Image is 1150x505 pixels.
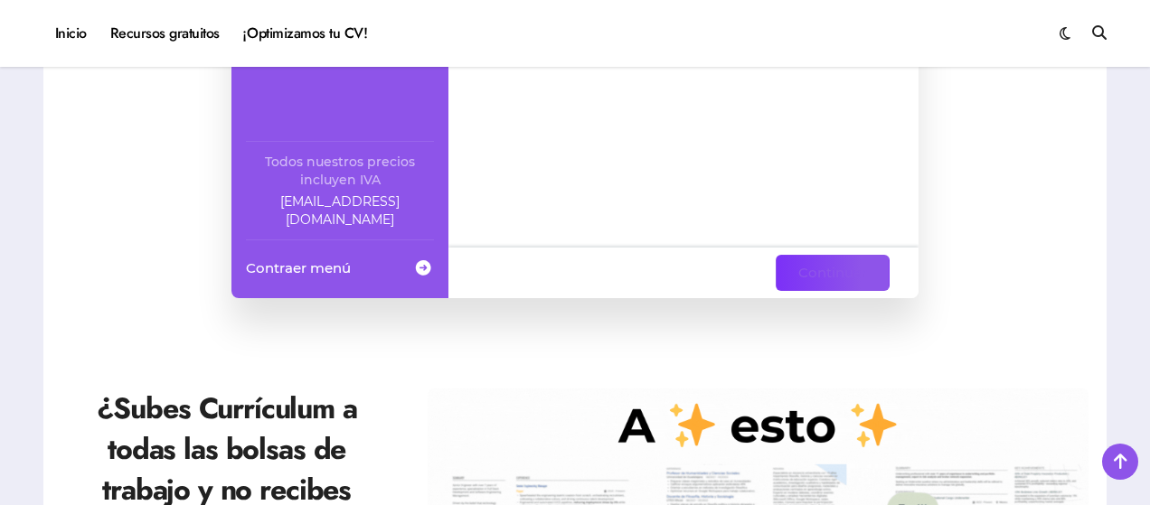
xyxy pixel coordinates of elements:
button: Continuar [776,255,890,291]
span: Continuar [798,262,867,284]
div: Todos nuestros precios incluyen IVA [246,153,434,189]
a: Recursos gratuitos [99,9,231,58]
a: ¡Optimizamos tu CV! [231,9,379,58]
a: Company email: ayuda@elhadadelasvacantes.com [246,192,434,229]
a: Inicio [43,9,99,58]
span: Contraer menú [246,258,351,277]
